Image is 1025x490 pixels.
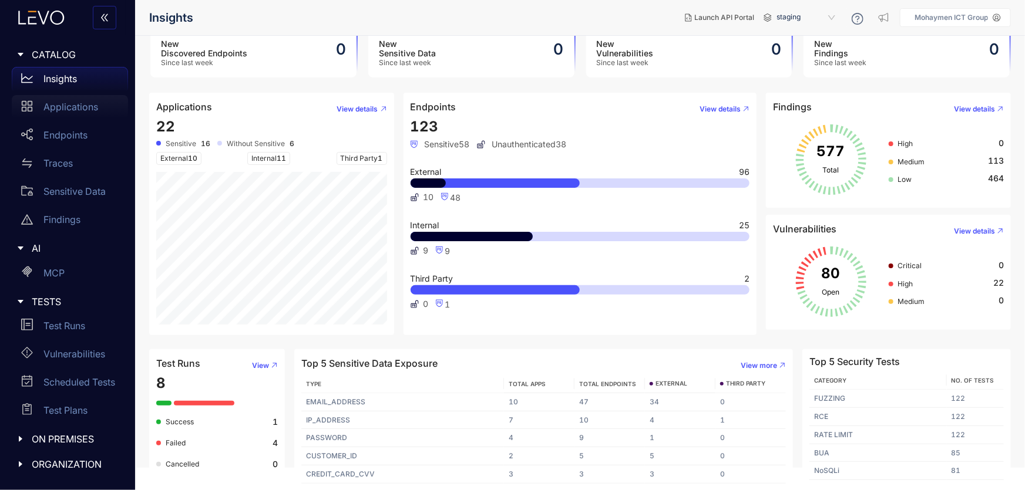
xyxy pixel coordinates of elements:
span: caret-right [16,435,25,443]
td: PASSWORD [301,429,504,447]
span: 11 [277,154,286,163]
span: AI [32,243,119,254]
span: double-left [100,13,109,23]
span: External [411,168,442,176]
span: 123 [411,118,439,135]
span: swap [21,157,33,169]
a: Traces [12,151,128,180]
span: Sensitive [166,140,196,148]
td: NoSQLi [809,462,946,480]
span: External [156,152,201,165]
button: View more [731,356,786,375]
h4: Test Runs [156,358,200,369]
span: 96 [739,168,750,176]
h2: 0 [336,40,346,58]
span: caret-right [16,298,25,306]
h3: New Vulnerabilities [597,39,654,58]
p: Vulnerabilities [43,349,105,359]
td: IP_ADDRESS [301,411,504,430]
span: 1 [378,154,383,163]
td: 10 [574,411,645,430]
b: 16 [201,140,210,148]
span: ON PREMISES [32,434,119,444]
p: Insights [43,73,77,84]
h2: 0 [554,40,564,58]
a: Test Runs [12,314,128,342]
span: 0 [999,261,1004,270]
span: 22 [156,118,175,135]
a: Scheduled Tests [12,370,128,398]
td: FUZZING [809,390,946,408]
span: High [898,139,913,148]
span: CATALOG [32,49,119,60]
span: View details [954,105,995,113]
span: View more [741,361,777,370]
td: 4 [504,429,574,447]
p: MCP [43,268,65,278]
td: 2 [504,447,574,465]
span: Insights [149,11,193,25]
h4: Applications [156,102,212,112]
td: 81 [947,462,1004,480]
span: 0 [999,138,1004,148]
span: EXTERNAL [656,380,687,387]
td: 0 [715,429,786,447]
span: 2 [744,275,750,283]
span: 10 [188,154,197,163]
span: Since last week [161,59,247,67]
h3: New Sensitive Data [379,39,436,58]
b: 1 [273,417,278,427]
td: 34 [645,393,715,411]
span: 48 [451,192,461,202]
span: View details [700,105,741,113]
h2: 0 [989,40,999,58]
div: ON PREMISES [7,427,128,451]
td: 122 [947,390,1004,408]
td: 1 [645,429,715,447]
span: TOTAL APPS [509,380,546,387]
span: Since last week [597,59,654,67]
span: Internal [247,152,290,165]
td: 0 [715,447,786,465]
span: 1 [445,299,451,309]
td: CUSTOMER_ID [301,447,504,465]
td: 3 [645,465,715,484]
span: Medium [898,157,925,166]
span: 10 [424,192,434,202]
b: 6 [290,140,294,148]
td: 5 [645,447,715,465]
td: EMAIL_ADDRESS [301,393,504,411]
span: Category [814,377,846,384]
span: Third Party [337,152,387,165]
td: 3 [504,465,574,484]
td: RATE LIMIT [809,426,946,444]
span: Success [166,417,194,426]
div: AI [7,236,128,261]
span: 113 [988,156,1004,165]
td: 122 [947,426,1004,444]
span: Failed [166,438,186,447]
span: Since last week [379,59,436,67]
span: staging [777,8,838,27]
td: 5 [574,447,645,465]
a: MCP [12,261,128,289]
button: View [243,356,278,375]
span: warning [21,214,33,225]
a: Sensitive Data [12,180,128,208]
td: 10 [504,393,574,411]
span: Unauthenticated 38 [477,140,567,149]
button: Launch API Portal [676,8,764,27]
b: 0 [273,459,278,469]
h4: Vulnerabilities [773,224,836,234]
a: Findings [12,208,128,236]
button: View details [690,100,750,119]
span: Launch API Portal [694,13,754,22]
a: Vulnerabilities [12,342,128,370]
p: Applications [43,102,98,112]
span: View details [337,105,378,113]
span: Without Sensitive [227,140,285,148]
a: Insights [12,67,128,95]
h3: New Discovered Endpoints [161,39,247,58]
h4: Top 5 Sensitive Data Exposure [301,358,438,369]
span: 25 [739,221,750,229]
